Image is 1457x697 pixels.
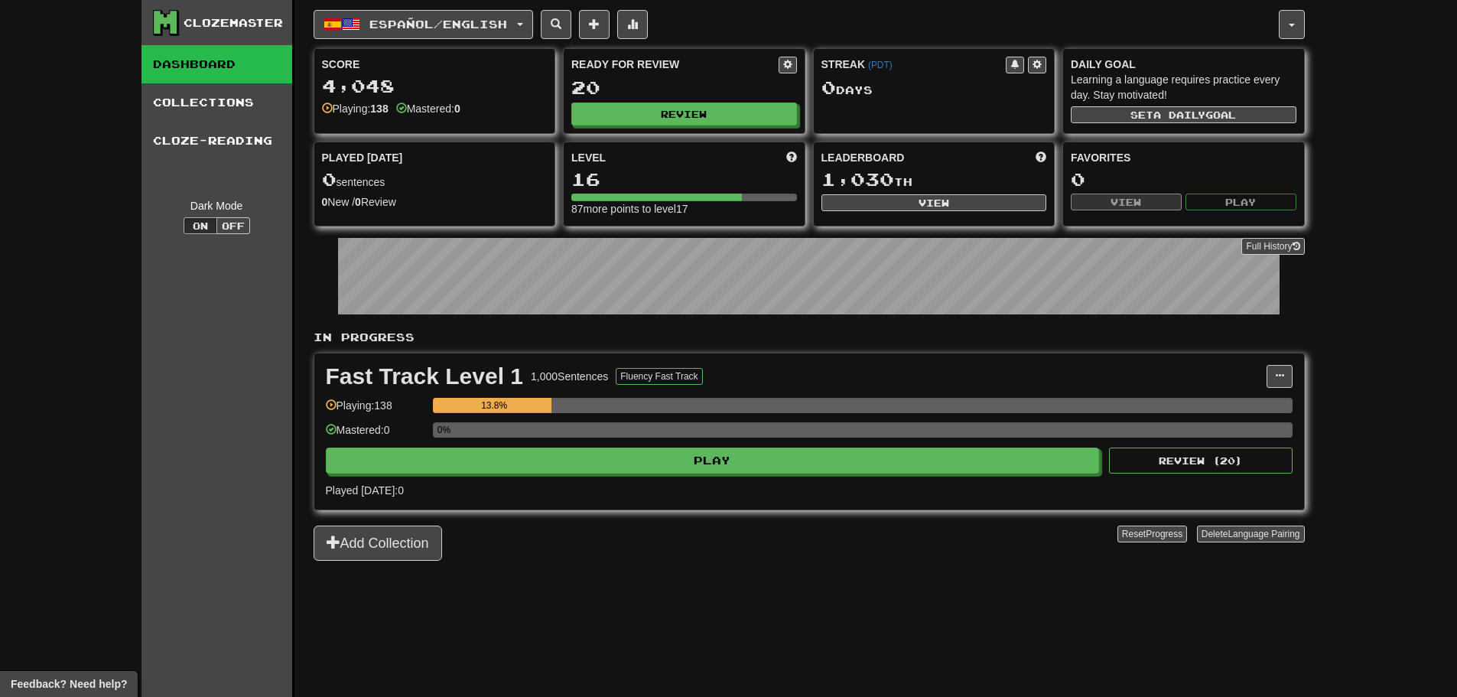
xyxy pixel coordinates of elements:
[571,57,779,72] div: Ready for Review
[1241,238,1304,255] a: Full History
[571,150,606,165] span: Level
[1228,529,1299,539] span: Language Pairing
[314,526,442,561] button: Add Collection
[571,78,797,97] div: 20
[1117,526,1187,542] button: ResetProgress
[541,10,571,39] button: Search sentences
[579,10,610,39] button: Add sentence to collection
[355,196,361,208] strong: 0
[326,484,404,497] span: Played [DATE]: 0
[370,103,388,115] strong: 138
[322,170,548,190] div: sentences
[1197,526,1305,542] button: DeleteLanguage Pairing
[11,676,127,692] span: Open feedback widget
[437,398,551,413] div: 13.8%
[141,83,292,122] a: Collections
[821,170,1047,190] div: th
[571,170,797,189] div: 16
[1109,448,1293,474] button: Review (20)
[141,122,292,160] a: Cloze-Reading
[314,10,533,39] button: Español/English
[216,217,250,234] button: Off
[1071,194,1182,210] button: View
[322,196,328,208] strong: 0
[786,150,797,165] span: Score more points to level up
[1153,109,1205,120] span: a daily
[454,103,460,115] strong: 0
[314,330,1305,345] p: In Progress
[531,369,608,384] div: 1,000 Sentences
[322,57,548,72] div: Score
[821,77,836,98] span: 0
[821,150,905,165] span: Leaderboard
[326,448,1100,474] button: Play
[369,18,507,31] span: Español / English
[1146,529,1182,539] span: Progress
[821,57,1007,72] div: Streak
[821,168,894,190] span: 1,030
[1071,150,1296,165] div: Favorites
[322,194,548,210] div: New / Review
[821,78,1047,98] div: Day s
[1071,170,1296,189] div: 0
[322,77,548,96] div: 4,048
[617,10,648,39] button: More stats
[1036,150,1046,165] span: This week in points, UTC
[396,101,460,116] div: Mastered:
[141,45,292,83] a: Dashboard
[571,201,797,217] div: 87 more points to level 17
[1185,194,1296,210] button: Play
[821,194,1047,211] button: View
[326,398,425,423] div: Playing: 138
[1071,72,1296,103] div: Learning a language requires practice every day. Stay motivated!
[322,101,389,116] div: Playing:
[868,60,893,70] a: (PDT)
[322,168,337,190] span: 0
[153,198,281,213] div: Dark Mode
[326,365,524,388] div: Fast Track Level 1
[184,217,217,234] button: On
[1071,106,1296,123] button: Seta dailygoal
[322,150,403,165] span: Played [DATE]
[1071,57,1296,72] div: Daily Goal
[571,103,797,125] button: Review
[616,368,702,385] button: Fluency Fast Track
[326,422,425,448] div: Mastered: 0
[184,15,283,31] div: Clozemaster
